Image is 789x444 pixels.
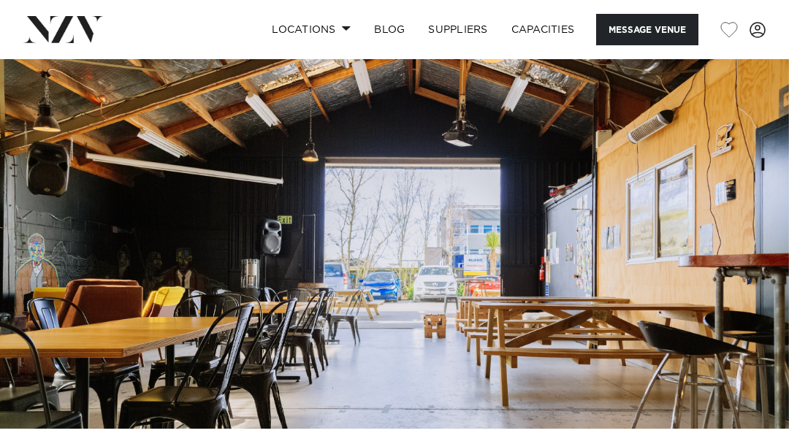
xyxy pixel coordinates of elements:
[416,14,499,45] a: SUPPLIERS
[596,14,698,45] button: Message Venue
[260,14,362,45] a: Locations
[500,14,587,45] a: Capacities
[362,14,416,45] a: BLOG
[23,16,103,42] img: nzv-logo.png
